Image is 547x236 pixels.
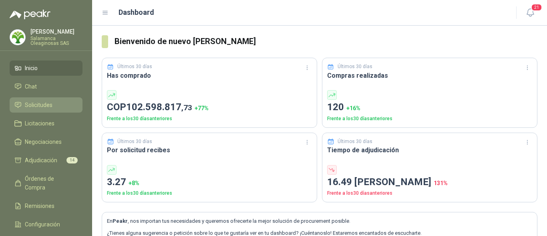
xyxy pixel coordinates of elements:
[10,10,50,19] img: Logo peakr
[30,36,82,46] p: Salamanca Oleaginosas SAS
[327,190,532,197] p: Frente a los 30 días anteriores
[10,153,82,168] a: Adjudicación14
[126,101,192,113] span: 102.598.817
[107,217,532,225] p: En , nos importan tus necesidades y queremos ofrecerte la mejor solución de procurement posible.
[327,145,532,155] h3: Tiempo de adjudicación
[30,29,82,34] p: [PERSON_NAME]
[10,79,82,94] a: Chat
[25,137,62,146] span: Negociaciones
[25,101,52,109] span: Solicitudes
[10,116,82,131] a: Licitaciones
[195,105,209,111] span: + 77 %
[107,115,312,123] p: Frente a los 30 días anteriores
[25,156,57,165] span: Adjudicación
[129,180,139,186] span: + 8 %
[25,220,60,229] span: Configuración
[10,30,25,45] img: Company Logo
[117,138,152,145] p: Últimos 30 días
[113,218,128,224] b: Peakr
[10,97,82,113] a: Solicitudes
[25,202,54,210] span: Remisiones
[346,105,360,111] span: + 16 %
[181,103,192,112] span: ,73
[10,217,82,232] a: Configuración
[107,71,312,81] h3: Has comprado
[327,175,532,190] p: 16.49 [PERSON_NAME]
[115,35,537,48] h3: Bienvenido de nuevo [PERSON_NAME]
[338,63,372,71] p: Últimos 30 días
[66,157,78,163] span: 14
[25,174,75,192] span: Órdenes de Compra
[523,6,537,20] button: 21
[119,7,154,18] h1: Dashboard
[25,64,38,73] span: Inicio
[531,4,542,11] span: 21
[107,100,312,115] p: COP
[338,138,372,145] p: Últimos 30 días
[434,180,448,186] span: 131 %
[107,190,312,197] p: Frente a los 30 días anteriores
[107,145,312,155] h3: Por solicitud recibes
[10,171,82,195] a: Órdenes de Compra
[10,61,82,76] a: Inicio
[25,82,37,91] span: Chat
[107,175,312,190] p: 3.27
[327,100,532,115] p: 120
[10,134,82,149] a: Negociaciones
[327,71,532,81] h3: Compras realizadas
[10,198,82,214] a: Remisiones
[327,115,532,123] p: Frente a los 30 días anteriores
[25,119,54,128] span: Licitaciones
[117,63,152,71] p: Últimos 30 días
